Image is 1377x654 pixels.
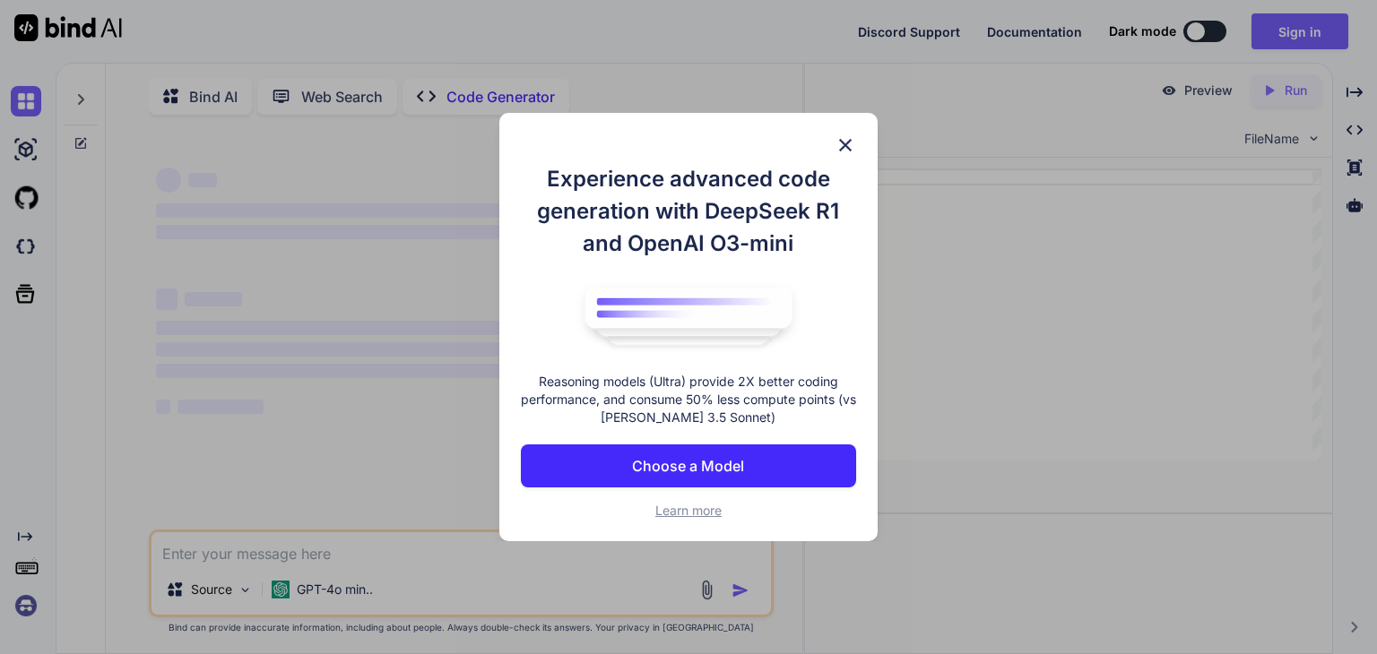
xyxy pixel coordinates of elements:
[521,444,856,487] button: Choose a Model
[521,373,856,426] p: Reasoning models (Ultra) provide 2X better coding performance, and consume 50% less compute point...
[835,134,856,156] img: close
[521,163,856,260] h1: Experience advanced code generation with DeepSeek R1 and OpenAI O3-mini
[572,278,805,355] img: bind logo
[655,503,722,518] span: Learn more
[632,455,744,477] p: Choose a Model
